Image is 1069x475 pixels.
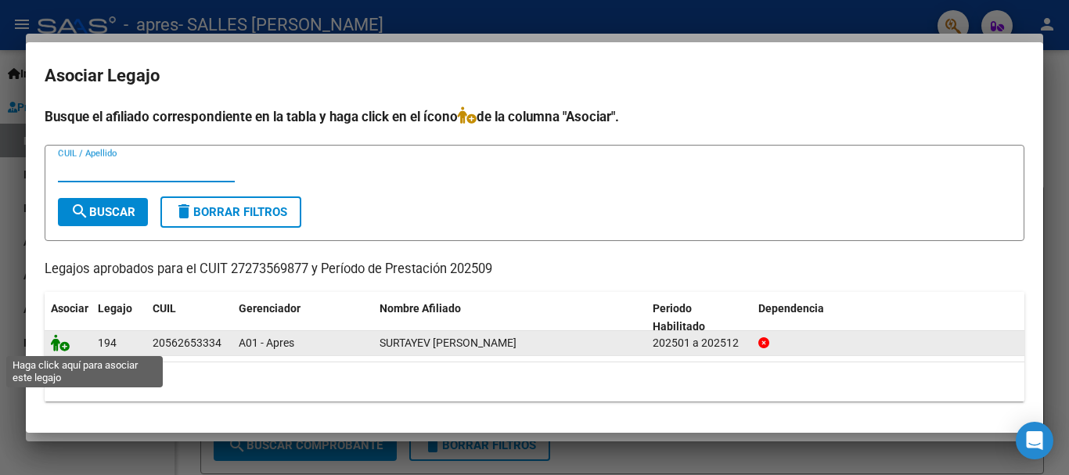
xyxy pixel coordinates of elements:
[146,292,232,344] datatable-header-cell: CUIL
[373,292,646,344] datatable-header-cell: Nombre Afiliado
[175,202,193,221] mat-icon: delete
[380,302,461,315] span: Nombre Afiliado
[175,205,287,219] span: Borrar Filtros
[653,334,746,352] div: 202501 a 202512
[98,336,117,349] span: 194
[45,61,1024,91] h2: Asociar Legajo
[70,202,89,221] mat-icon: search
[380,336,517,349] span: SURTAYEV AXEL DANIEL
[153,302,176,315] span: CUIL
[45,292,92,344] datatable-header-cell: Asociar
[239,302,301,315] span: Gerenciador
[58,198,148,226] button: Buscar
[45,106,1024,127] h4: Busque el afiliado correspondiente en la tabla y haga click en el ícono de la columna "Asociar".
[70,205,135,219] span: Buscar
[51,302,88,315] span: Asociar
[752,292,1025,344] datatable-header-cell: Dependencia
[98,302,132,315] span: Legajo
[1016,422,1053,459] div: Open Intercom Messenger
[758,302,824,315] span: Dependencia
[153,334,221,352] div: 20562653334
[92,292,146,344] datatable-header-cell: Legajo
[232,292,373,344] datatable-header-cell: Gerenciador
[646,292,752,344] datatable-header-cell: Periodo Habilitado
[45,260,1024,279] p: Legajos aprobados para el CUIT 27273569877 y Período de Prestación 202509
[239,336,294,349] span: A01 - Apres
[160,196,301,228] button: Borrar Filtros
[45,362,1024,401] div: 1 registros
[653,302,705,333] span: Periodo Habilitado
